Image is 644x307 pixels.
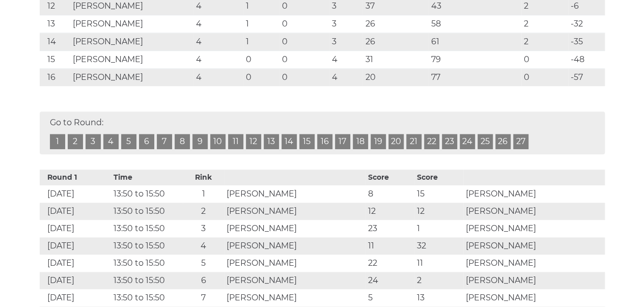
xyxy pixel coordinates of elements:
[460,134,475,149] a: 24
[40,185,111,203] td: [DATE]
[111,185,183,203] td: 13:50 to 15:50
[193,15,243,33] td: 4
[183,289,224,306] td: 7
[424,134,439,149] a: 22
[414,255,463,272] td: 11
[428,33,521,51] td: 61
[463,289,605,306] td: [PERSON_NAME]
[329,33,362,51] td: 3
[224,289,366,306] td: [PERSON_NAME]
[329,51,362,69] td: 4
[414,237,463,255] td: 32
[40,289,111,306] td: [DATE]
[388,134,404,149] a: 20
[362,69,428,87] td: 20
[406,134,422,149] a: 21
[463,272,605,289] td: [PERSON_NAME]
[40,15,70,33] td: 13
[111,272,183,289] td: 13:50 to 15:50
[183,220,224,237] td: 3
[366,203,414,220] td: 12
[521,15,568,33] td: 2
[371,134,386,149] a: 19
[329,15,362,33] td: 3
[366,220,414,237] td: 23
[521,33,568,51] td: 2
[366,237,414,255] td: 11
[353,134,368,149] a: 18
[414,185,463,203] td: 15
[366,272,414,289] td: 24
[192,134,208,149] a: 9
[111,289,183,306] td: 13:50 to 15:50
[103,134,119,149] a: 4
[50,134,65,149] a: 1
[366,185,414,203] td: 8
[193,51,243,69] td: 4
[175,134,190,149] a: 8
[68,134,83,149] a: 2
[463,203,605,220] td: [PERSON_NAME]
[279,33,329,51] td: 0
[428,15,521,33] td: 58
[40,272,111,289] td: [DATE]
[428,51,521,69] td: 79
[111,237,183,255] td: 13:50 to 15:50
[224,203,366,220] td: [PERSON_NAME]
[193,33,243,51] td: 4
[246,134,261,149] a: 12
[243,51,279,69] td: 0
[568,33,605,51] td: -35
[40,69,70,87] td: 16
[428,69,521,87] td: 77
[111,255,183,272] td: 13:50 to 15:50
[183,170,224,185] th: Rink
[183,255,224,272] td: 5
[414,170,463,185] th: Score
[463,185,605,203] td: [PERSON_NAME]
[243,15,279,33] td: 1
[40,255,111,272] td: [DATE]
[463,255,605,272] td: [PERSON_NAME]
[224,237,366,255] td: [PERSON_NAME]
[414,272,463,289] td: 2
[329,69,362,87] td: 4
[414,203,463,220] td: 12
[243,69,279,87] td: 0
[366,289,414,306] td: 5
[157,134,172,149] a: 7
[243,33,279,51] td: 1
[366,170,414,185] th: Score
[299,134,315,149] a: 15
[193,69,243,87] td: 4
[442,134,457,149] a: 23
[521,51,568,69] td: 0
[495,134,511,149] a: 26
[121,134,136,149] a: 5
[224,220,366,237] td: [PERSON_NAME]
[111,203,183,220] td: 13:50 to 15:50
[568,15,605,33] td: -32
[335,134,350,149] a: 17
[40,170,111,185] th: Round 1
[70,15,193,33] td: [PERSON_NAME]
[224,185,366,203] td: [PERSON_NAME]
[366,255,414,272] td: 22
[264,134,279,149] a: 13
[362,51,428,69] td: 31
[414,220,463,237] td: 1
[463,220,605,237] td: [PERSON_NAME]
[282,134,297,149] a: 14
[70,69,193,87] td: [PERSON_NAME]
[183,203,224,220] td: 2
[70,33,193,51] td: [PERSON_NAME]
[224,255,366,272] td: [PERSON_NAME]
[414,289,463,306] td: 13
[210,134,226,149] a: 10
[183,185,224,203] td: 1
[568,51,605,69] td: -48
[362,15,428,33] td: 26
[317,134,332,149] a: 16
[478,134,493,149] a: 25
[40,111,605,154] div: Go to Round:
